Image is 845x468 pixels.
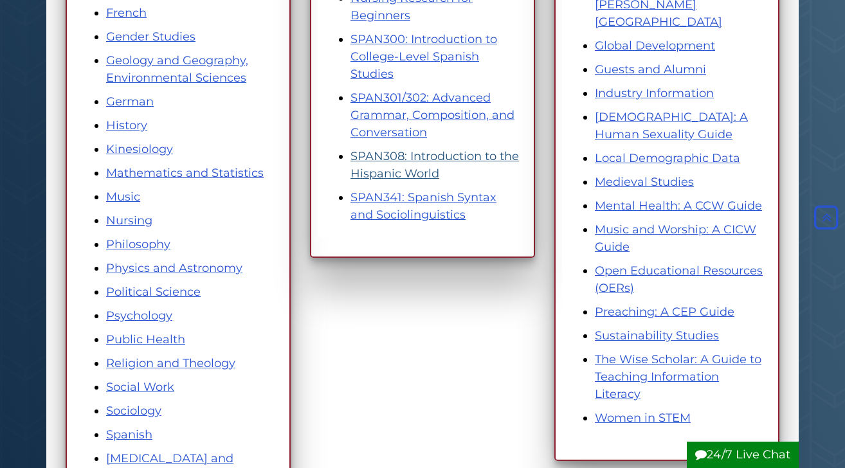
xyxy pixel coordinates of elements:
a: Music [106,190,140,204]
a: SPAN300: Introduction to College-Level Spanish Studies [350,32,497,81]
a: Guests and Alumni [595,62,706,76]
a: Geology and Geography, Environmental Sciences [106,53,248,85]
a: Open Educational Resources (OERs) [595,264,763,295]
a: Women in STEM [595,411,691,425]
a: Nursing [106,213,152,228]
a: Preaching: A CEP Guide [595,305,734,319]
a: SPAN301/302: Advanced Grammar, Composition, and Conversation [350,91,514,139]
a: French [106,6,147,20]
a: Social Work [106,380,174,394]
a: Religion and Theology [106,356,235,370]
a: Sociology [106,404,161,418]
a: Back to Top [811,211,842,225]
a: [DEMOGRAPHIC_DATA]: A Human Sexuality Guide [595,110,748,141]
a: Medieval Studies [595,175,694,189]
a: Public Health [106,332,185,346]
a: Kinesiology [106,142,173,156]
button: 24/7 Live Chat [687,442,799,468]
a: Industry Information [595,86,714,100]
a: Mental Health: A CCW Guide [595,199,762,213]
a: Spanish [106,428,152,442]
a: History [106,118,147,132]
a: The Wise Scholar: A Guide to Teaching Information Literacy [595,352,761,401]
a: Physics and Astronomy [106,261,242,275]
a: SPAN308: Introduction to the Hispanic World [350,149,519,181]
a: Mathematics and Statistics [106,166,264,180]
a: SPAN341: Spanish Syntax and Sociolinguistics [350,190,496,222]
a: Music and Worship: A CICW Guide [595,222,756,254]
a: German [106,94,154,109]
a: Global Development [595,39,715,53]
a: Gender Studies [106,30,195,44]
a: Sustainability Studies [595,328,719,343]
a: Political Science [106,285,201,299]
a: Philosophy [106,237,170,251]
a: Psychology [106,309,172,323]
a: Local Demographic Data [595,151,740,165]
